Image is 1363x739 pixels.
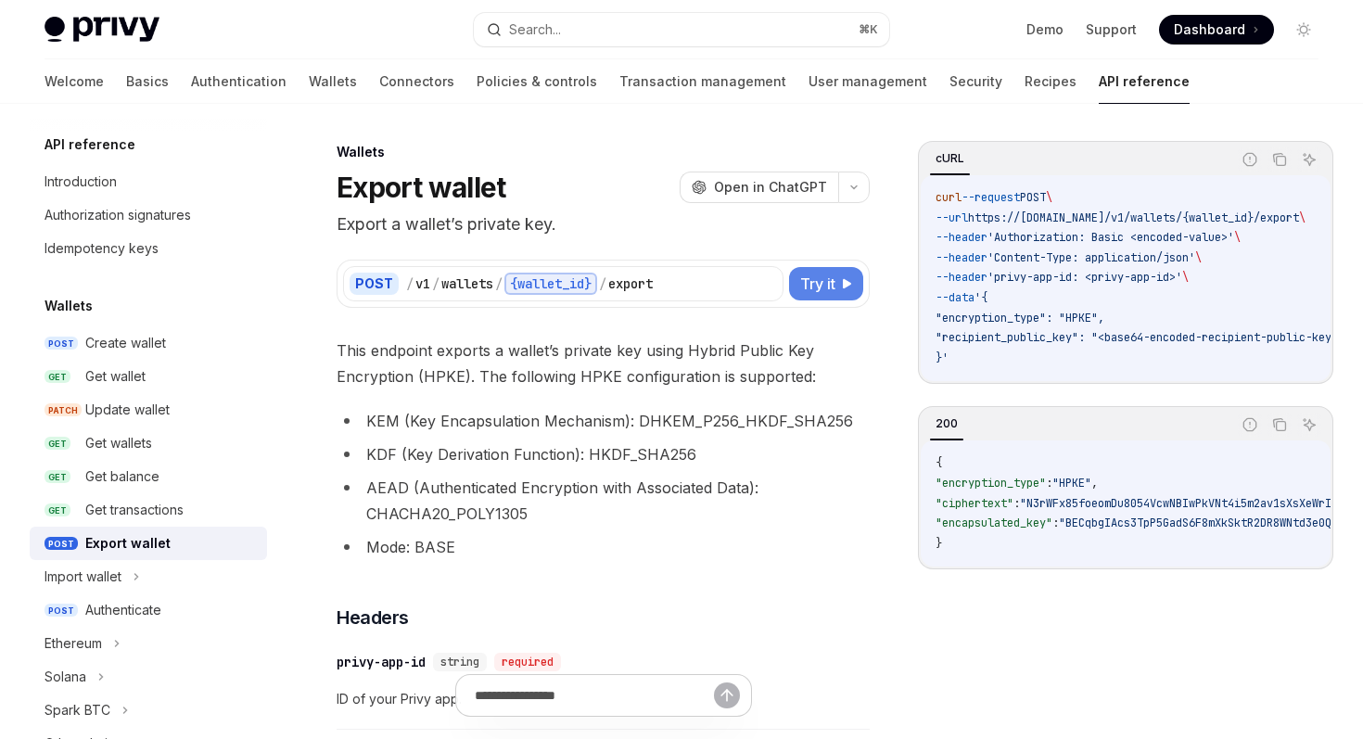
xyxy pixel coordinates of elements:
div: Idempotency keys [45,237,159,260]
div: Get wallet [85,365,146,388]
span: --data [936,290,974,305]
span: : [1046,476,1052,491]
h1: Export wallet [337,171,505,204]
a: Recipes [1025,59,1076,104]
a: API reference [1099,59,1190,104]
span: Try it [800,273,835,295]
a: POSTCreate wallet [30,326,267,360]
span: \ [1299,210,1306,225]
span: GET [45,370,70,384]
a: Authorization signatures [30,198,267,232]
div: export [608,274,653,293]
span: --header [936,270,987,285]
span: \ [1234,230,1241,245]
span: \ [1182,270,1189,285]
span: 'privy-app-id: <privy-app-id>' [987,270,1182,285]
button: Ask AI [1297,413,1321,437]
span: '{ [974,290,987,305]
span: \ [1195,250,1202,265]
li: Mode: BASE [337,534,870,560]
a: POSTAuthenticate [30,593,267,627]
a: Transaction management [619,59,786,104]
li: KEM (Key Encapsulation Mechanism): DHKEM_P256_HKDF_SHA256 [337,408,870,434]
span: \ [1046,190,1052,205]
span: 'Content-Type: application/json' [987,250,1195,265]
button: Copy the contents from the code block [1267,413,1292,437]
a: Policies & controls [477,59,597,104]
div: Wallets [337,143,870,161]
div: Authorization signatures [45,204,191,226]
div: Export wallet [85,532,171,554]
span: https://[DOMAIN_NAME]/v1/wallets/{wallet_id}/export [968,210,1299,225]
a: Introduction [30,165,267,198]
div: Search... [509,19,561,41]
span: , [1091,476,1098,491]
span: "encryption_type": "HPKE", [936,311,1104,325]
button: Ask AI [1297,147,1321,172]
div: Get balance [85,465,159,488]
div: Introduction [45,171,117,193]
a: Security [949,59,1002,104]
div: wallets [441,274,493,293]
div: Ethereum [45,632,102,655]
span: : [1052,516,1059,530]
span: "recipient_public_key": "<base64-encoded-recipient-public-key>" [936,330,1344,345]
div: Solana [45,666,86,688]
a: GETGet balance [30,460,267,493]
span: curl [936,190,962,205]
span: --request [962,190,1020,205]
button: Send message [714,682,740,708]
a: Welcome [45,59,104,104]
div: Spark BTC [45,699,110,721]
a: GETGet wallets [30,427,267,460]
button: Try it [789,267,863,300]
span: PATCH [45,403,82,417]
button: Report incorrect code [1238,147,1262,172]
span: "encapsulated_key" [936,516,1052,530]
span: Open in ChatGPT [714,178,827,197]
span: GET [45,437,70,451]
span: "encryption_type" [936,476,1046,491]
span: --url [936,210,968,225]
a: POSTExport wallet [30,527,267,560]
span: POST [1020,190,1046,205]
span: --header [936,250,987,265]
li: KDF (Key Derivation Function): HKDF_SHA256 [337,441,870,467]
span: } [936,536,942,551]
div: privy-app-id [337,653,426,671]
a: PATCHUpdate wallet [30,393,267,427]
button: Search...⌘K [474,13,888,46]
button: Copy the contents from the code block [1267,147,1292,172]
div: / [599,274,606,293]
a: Connectors [379,59,454,104]
span: Dashboard [1174,20,1245,39]
div: Update wallet [85,399,170,421]
a: Support [1086,20,1137,39]
div: Create wallet [85,332,166,354]
span: This endpoint exports a wallet’s private key using Hybrid Public Key Encryption (HPKE). The follo... [337,338,870,389]
span: POST [45,604,78,618]
div: v1 [415,274,430,293]
div: Authenticate [85,599,161,621]
span: }' [936,350,949,365]
h5: Wallets [45,295,93,317]
span: 'Authorization: Basic <encoded-value>' [987,230,1234,245]
span: --header [936,230,987,245]
a: Authentication [191,59,287,104]
span: POST [45,537,78,551]
div: / [406,274,414,293]
span: POST [45,337,78,350]
span: string [440,655,479,669]
div: 200 [930,413,963,435]
p: Export a wallet’s private key. [337,211,870,237]
span: ⌘ K [859,22,878,37]
img: light logo [45,17,159,43]
div: cURL [930,147,970,170]
span: GET [45,470,70,484]
button: Toggle dark mode [1289,15,1318,45]
div: POST [350,273,399,295]
span: : [1013,496,1020,511]
span: "ciphertext" [936,496,1013,511]
a: Wallets [309,59,357,104]
li: AEAD (Authenticated Encryption with Associated Data): CHACHA20_POLY1305 [337,475,870,527]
